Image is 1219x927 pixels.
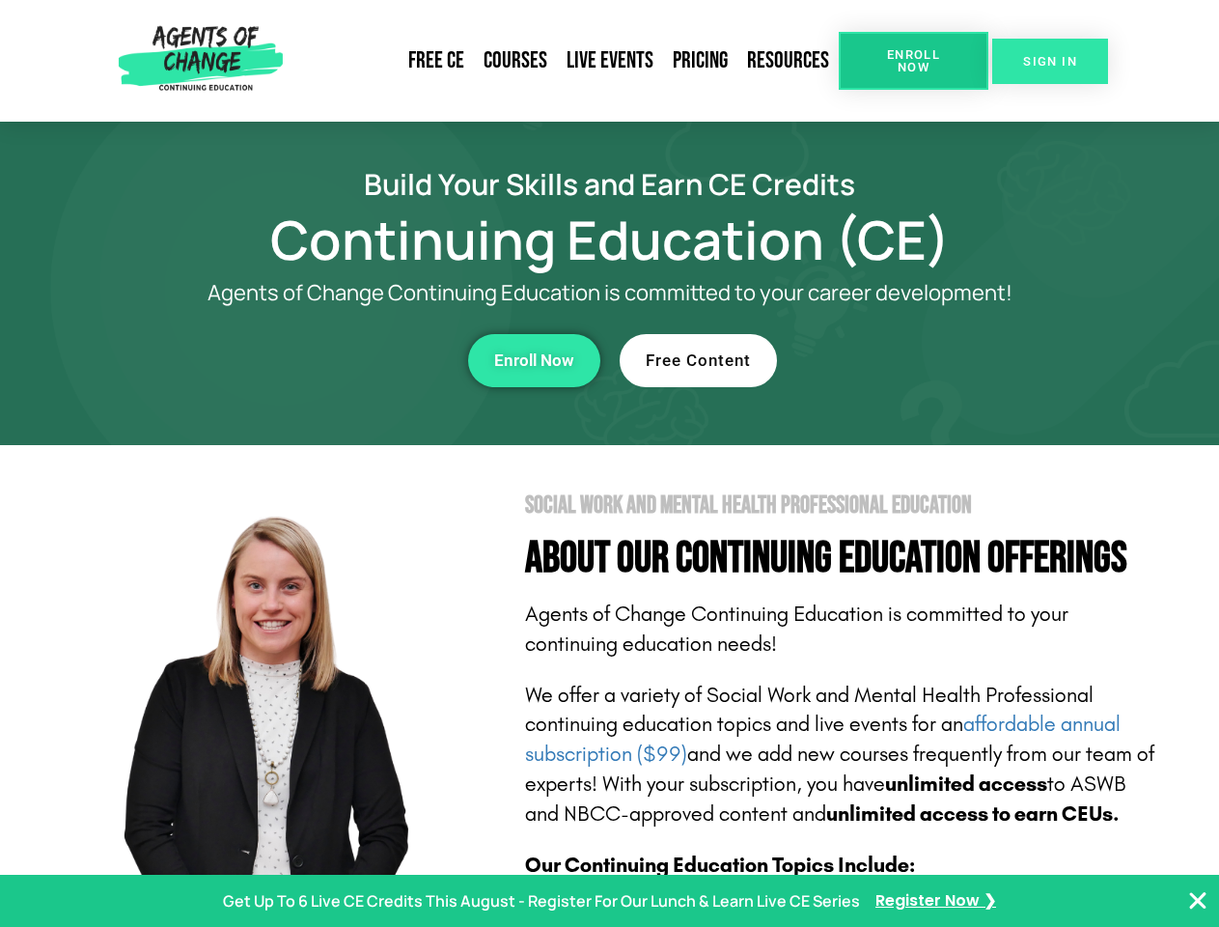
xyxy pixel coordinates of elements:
b: unlimited access [885,772,1047,797]
span: Free Content [646,352,751,369]
h1: Continuing Education (CE) [60,217,1160,262]
a: SIGN IN [992,39,1108,84]
a: Courses [474,39,557,83]
h2: Social Work and Mental Health Professional Education [525,493,1160,518]
p: We offer a variety of Social Work and Mental Health Professional continuing education topics and ... [525,681,1160,829]
a: Free Content [620,334,777,387]
h2: Build Your Skills and Earn CE Credits [60,170,1160,198]
span: Enroll Now [870,48,957,73]
button: Close Banner [1186,889,1209,913]
a: Enroll Now [468,334,600,387]
a: Free CE [399,39,474,83]
a: Enroll Now [839,32,988,90]
a: Live Events [557,39,663,83]
nav: Menu [291,39,839,83]
a: Resources [737,39,839,83]
span: Agents of Change Continuing Education is committed to your continuing education needs! [525,602,1068,657]
b: Our Continuing Education Topics Include: [525,853,915,878]
h4: About Our Continuing Education Offerings [525,537,1160,580]
p: Get Up To 6 Live CE Credits This August - Register For Our Lunch & Learn Live CE Series [223,887,860,915]
p: Agents of Change Continuing Education is committed to your career development! [137,281,1083,305]
span: SIGN IN [1023,55,1077,68]
a: Register Now ❯ [875,887,996,915]
span: Enroll Now [494,352,574,369]
a: Pricing [663,39,737,83]
b: unlimited access to earn CEUs. [826,801,1120,827]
